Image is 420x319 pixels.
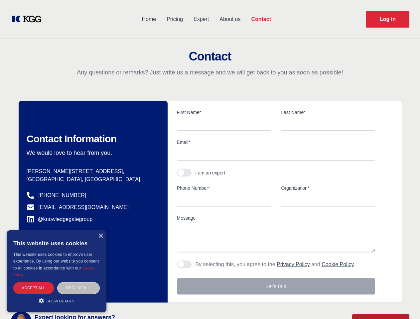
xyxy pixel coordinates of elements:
div: I am an expert [196,169,225,176]
a: KOL Knowledge Platform: Talk to Key External Experts (KEE) [11,14,47,25]
a: Home [136,11,161,28]
div: This website uses cookies [13,235,100,251]
a: [PHONE_NUMBER] [39,191,86,199]
div: Accept all [13,282,54,294]
a: Request Demo [366,11,409,28]
a: Privacy Policy [277,262,310,267]
label: Email* [177,139,375,146]
p: We would love to hear from you. [27,149,157,157]
a: Contact [246,11,276,28]
button: Let's talk [177,278,375,295]
p: By selecting this, you agree to the and . [196,261,355,268]
p: Any questions or remarks? Just write us a message and we will get back to you as soon as possible! [8,68,412,76]
div: Show details [13,297,100,304]
label: First Name* [177,109,271,116]
span: Show details [47,299,74,303]
a: @knowledgegategroup [27,215,93,223]
div: Decline all [57,282,100,294]
label: Organization* [281,185,375,191]
p: [PERSON_NAME][STREET_ADDRESS], [27,167,157,175]
label: Last Name* [281,109,375,116]
h2: Contact [8,50,412,63]
span: This website uses cookies to improve user experience. By using our website you consent to all coo... [13,252,99,270]
a: About us [214,11,246,28]
label: Message [177,215,375,221]
label: Phone Number* [177,185,271,191]
iframe: Chat Widget [387,287,420,319]
a: Cookie Policy [322,262,354,267]
a: Pricing [161,11,188,28]
h2: Contact Information [27,133,157,145]
a: [EMAIL_ADDRESS][DOMAIN_NAME] [39,203,129,211]
p: [GEOGRAPHIC_DATA], [GEOGRAPHIC_DATA] [27,175,157,183]
div: Close [98,234,103,239]
a: Cookie Policy [13,266,94,277]
a: Expert [188,11,214,28]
